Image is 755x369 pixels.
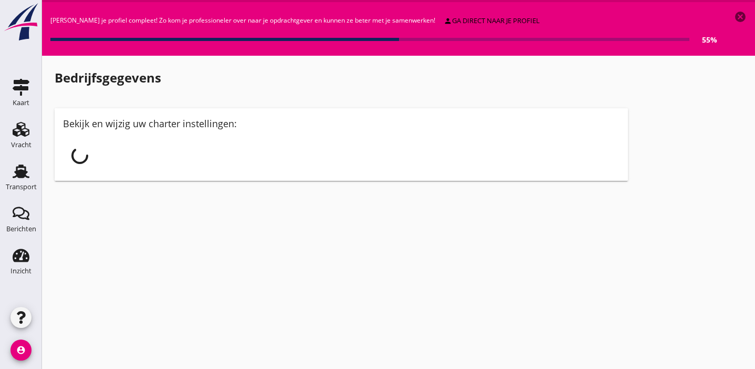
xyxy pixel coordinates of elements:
[6,225,36,232] div: Berichten
[439,14,544,28] a: ga direct naar je profiel
[444,17,452,25] i: person
[6,183,37,190] div: Transport
[689,34,717,45] div: 55%
[11,340,32,361] i: account_circle
[50,11,717,47] div: [PERSON_NAME] je profiel compleet! Zo kom je professioneler over naar je opdrachtgever en kunnen ...
[11,141,32,148] div: Vracht
[63,117,620,131] div: Bekijk en wijzig uw charter instellingen:
[55,68,628,87] h1: Bedrijfsgegevens
[11,268,32,274] div: Inzicht
[2,3,40,42] img: logo-small.a267ee39.svg
[13,99,29,106] div: Kaart
[734,11,747,23] i: cancel
[444,16,540,26] div: ga direct naar je profiel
